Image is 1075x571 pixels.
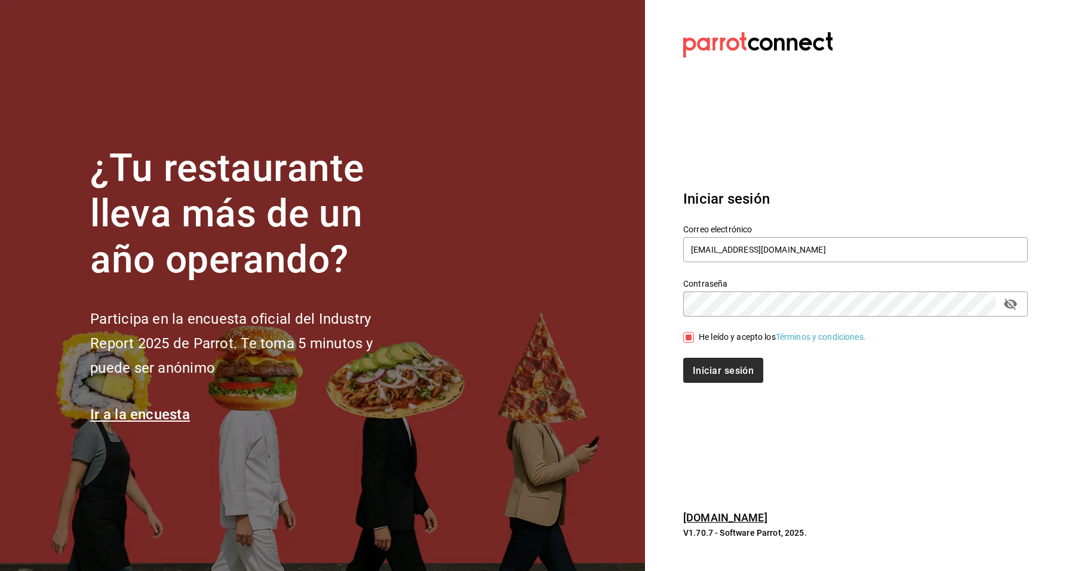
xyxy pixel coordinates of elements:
button: Iniciar sesión [683,358,763,383]
font: Contraseña [683,278,727,288]
font: Correo electrónico [683,224,752,234]
font: He leído y acepto los [699,332,776,342]
input: Ingresa tu correo electrónico [683,237,1028,262]
font: V1.70.7 - Software Parrot, 2025. [683,528,807,538]
button: campo de contraseña [1000,294,1021,314]
font: Iniciar sesión [683,191,770,207]
font: Iniciar sesión [693,365,754,376]
a: Ir a la encuesta [90,406,190,423]
a: [DOMAIN_NAME] [683,511,767,524]
font: ¿Tu restaurante lleva más de un año operando? [90,146,364,283]
a: Términos y condiciones. [776,332,866,342]
font: Participa en la encuesta oficial del Industry Report 2025 de Parrot. Te toma 5 minutos y puede se... [90,311,373,376]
